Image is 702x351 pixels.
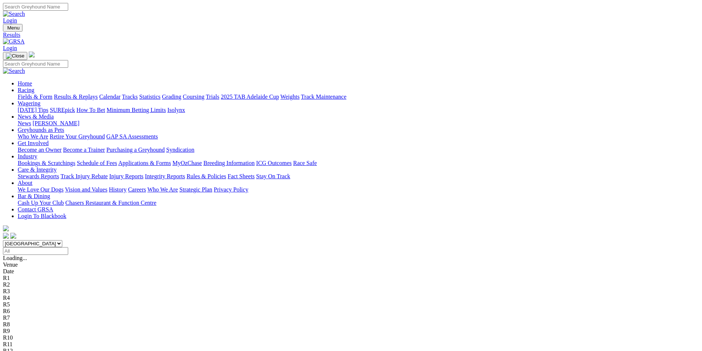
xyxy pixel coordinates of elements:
a: Integrity Reports [145,173,185,179]
a: Syndication [166,147,194,153]
a: [PERSON_NAME] [32,120,79,126]
div: Bar & Dining [18,200,699,206]
a: Track Maintenance [301,94,346,100]
a: Care & Integrity [18,166,57,173]
div: R11 [3,341,699,348]
div: R9 [3,328,699,334]
a: History [109,186,126,193]
a: Login [3,45,17,51]
div: R7 [3,315,699,321]
input: Select date [3,247,68,255]
div: News & Media [18,120,699,127]
a: Login To Blackbook [18,213,66,219]
a: News & Media [18,113,54,120]
div: About [18,186,699,193]
a: Grading [162,94,181,100]
div: R3 [3,288,699,295]
img: Search [3,11,25,17]
a: Injury Reports [109,173,143,179]
a: Trials [206,94,219,100]
a: Breeding Information [203,160,255,166]
span: Menu [7,25,20,31]
a: GAP SA Assessments [106,133,158,140]
a: Coursing [183,94,205,100]
div: Industry [18,160,699,166]
button: Toggle navigation [3,52,27,60]
input: Search [3,60,68,68]
a: Schedule of Fees [77,160,117,166]
a: Results & Replays [54,94,98,100]
span: Loading... [3,255,27,261]
a: Purchasing a Greyhound [106,147,165,153]
img: GRSA [3,38,25,45]
a: Minimum Betting Limits [106,107,166,113]
a: 2025 TAB Adelaide Cup [221,94,279,100]
img: logo-grsa-white.png [3,225,9,231]
img: logo-grsa-white.png [29,52,35,57]
a: Contact GRSA [18,206,53,213]
a: Stewards Reports [18,173,59,179]
div: Greyhounds as Pets [18,133,699,140]
a: Who We Are [147,186,178,193]
a: Stay On Track [256,173,290,179]
button: Toggle navigation [3,24,22,32]
a: Strategic Plan [179,186,212,193]
a: MyOzChase [172,160,202,166]
a: Careers [128,186,146,193]
a: Vision and Values [65,186,107,193]
a: Become an Owner [18,147,62,153]
div: Get Involved [18,147,699,153]
input: Search [3,3,68,11]
a: Wagering [18,100,41,106]
a: ICG Outcomes [256,160,291,166]
a: Login [3,17,17,24]
a: Weights [280,94,300,100]
div: R5 [3,301,699,308]
div: Date [3,268,699,275]
a: [DATE] Tips [18,107,48,113]
a: Isolynx [167,107,185,113]
div: Venue [3,262,699,268]
img: Close [6,53,24,59]
a: Applications & Forms [118,160,171,166]
div: R4 [3,295,699,301]
a: Racing [18,87,34,93]
div: Wagering [18,107,699,113]
a: Become a Trainer [63,147,105,153]
a: Cash Up Your Club [18,200,64,206]
img: facebook.svg [3,233,9,239]
a: Race Safe [293,160,317,166]
a: Home [18,80,32,87]
a: Tracks [122,94,138,100]
a: Bar & Dining [18,193,50,199]
a: Who We Are [18,133,48,140]
a: Get Involved [18,140,49,146]
a: SUREpick [50,107,75,113]
div: R8 [3,321,699,328]
div: Care & Integrity [18,173,699,180]
a: Results [3,32,699,38]
a: Greyhounds as Pets [18,127,64,133]
a: About [18,180,32,186]
a: Chasers Restaurant & Function Centre [65,200,156,206]
div: R6 [3,308,699,315]
div: R10 [3,334,699,341]
a: Calendar [99,94,121,100]
img: Search [3,68,25,74]
a: Bookings & Scratchings [18,160,75,166]
a: Privacy Policy [214,186,248,193]
a: Rules & Policies [186,173,226,179]
a: Fields & Form [18,94,52,100]
div: R2 [3,281,699,288]
a: We Love Our Dogs [18,186,63,193]
a: Industry [18,153,37,159]
div: R1 [3,275,699,281]
a: How To Bet [77,107,105,113]
a: Statistics [139,94,161,100]
a: Fact Sheets [228,173,255,179]
a: Retire Your Greyhound [50,133,105,140]
div: Racing [18,94,699,100]
img: twitter.svg [10,233,16,239]
a: Track Injury Rebate [60,173,108,179]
